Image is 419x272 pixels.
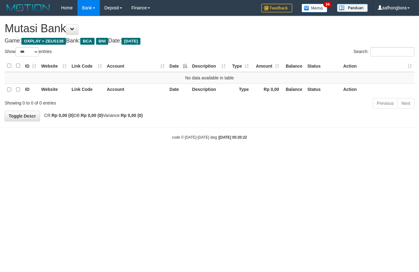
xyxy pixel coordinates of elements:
th: ID [23,83,39,96]
small: code © [DATE]-[DATE] dwg | [172,135,247,140]
strong: Rp 0,00 (0) [81,113,103,118]
span: CR: DB: Variance: [41,113,143,118]
th: Status [305,83,341,96]
th: Amount: activate to sort column ascending [251,60,282,72]
th: Link Code: activate to sort column ascending [69,60,104,72]
img: Button%20Memo.svg [302,4,328,12]
th: Action: activate to sort column ascending [341,60,414,72]
div: Showing 0 to 0 of 0 entries [5,97,170,106]
th: Account [104,83,167,96]
th: Date [167,83,190,96]
input: Search: [370,47,414,56]
select: Showentries [15,47,39,56]
th: Balance [282,83,305,96]
span: OXPLAY > ZEUS138 [21,38,66,45]
th: ID: activate to sort column ascending [23,60,39,72]
img: MOTION_logo.png [5,3,52,12]
strong: Rp 0,00 (0) [121,113,143,118]
th: Description [190,83,228,96]
label: Show entries [5,47,52,56]
span: BNI [96,38,108,45]
th: Action [341,83,414,96]
strong: Rp 0,00 (0) [52,113,74,118]
th: Rp 0,00 [251,83,282,96]
img: panduan.png [337,4,368,12]
th: Type: activate to sort column ascending [228,60,251,72]
th: Website [39,83,69,96]
h4: Game: Bank: Date: [5,38,414,44]
th: Description: activate to sort column ascending [190,60,228,72]
th: Date: activate to sort column descending [167,60,190,72]
span: BCA [80,38,94,45]
span: 34 [323,2,332,7]
th: Link Code [69,83,104,96]
span: [DATE] [121,38,140,45]
a: Next [397,98,414,109]
th: Status [305,60,341,72]
img: Feedback.jpg [261,4,292,12]
td: No data available in table [5,72,414,84]
label: Search: [354,47,414,56]
a: Previous [373,98,398,109]
h1: Mutasi Bank [5,22,414,35]
th: Type [228,83,251,96]
strong: [DATE] 05:20:22 [219,135,247,140]
th: Account: activate to sort column ascending [104,60,167,72]
th: Website: activate to sort column ascending [39,60,69,72]
th: Balance [282,60,305,72]
a: Toggle Descr [5,111,40,121]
